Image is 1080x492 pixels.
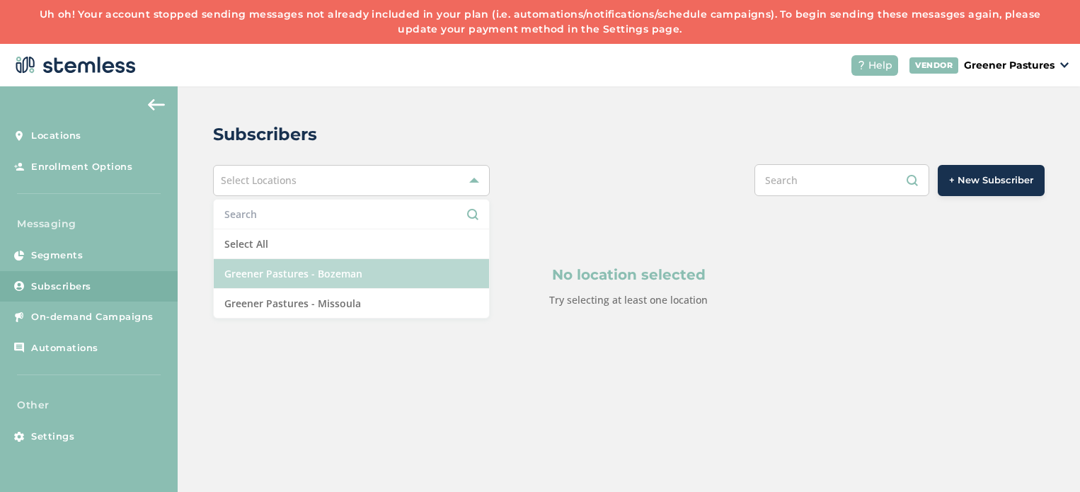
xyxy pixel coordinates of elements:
p: No location selected [281,264,977,285]
li: Select All [214,229,490,259]
a: Uh oh! Your account stopped sending messages not already included in your plan (i.e. automations/... [40,8,1041,35]
img: icon_down-arrow-small-66adaf34.svg [1060,62,1069,68]
span: Select Locations [221,173,297,187]
img: icon-arrow-back-accent-c549486e.svg [148,99,165,110]
span: Automations [31,341,98,355]
input: Search [754,164,929,196]
span: Settings [31,430,74,444]
li: Greener Pastures - Missoula [214,289,490,318]
h2: Subscribers [213,122,317,147]
button: + New Subscriber [938,165,1045,196]
input: Search [224,207,479,222]
div: VENDOR [909,57,958,74]
span: Locations [31,129,81,143]
li: Greener Pastures - Bozeman [214,259,490,289]
img: logo-dark-0685b13c.svg [11,51,136,79]
iframe: Chat Widget [1009,424,1080,492]
span: Subscribers [31,280,91,294]
img: icon-help-white-03924b79.svg [857,61,866,69]
span: Enrollment Options [31,160,132,174]
span: + New Subscriber [949,173,1033,188]
span: Help [868,58,892,73]
p: Greener Pastures [964,58,1055,73]
span: Segments [31,248,83,263]
label: Try selecting at least one location [549,293,708,307]
span: On-demand Campaigns [31,310,154,324]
